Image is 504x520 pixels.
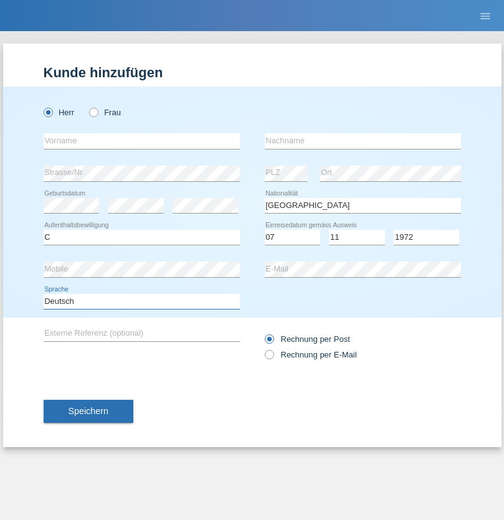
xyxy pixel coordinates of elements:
[44,65,461,80] h1: Kunde hinzufügen
[265,350,357,359] label: Rechnung per E-Mail
[265,334,273,350] input: Rechnung per Post
[265,350,273,366] input: Rechnung per E-Mail
[44,108,52,116] input: Herr
[265,334,350,344] label: Rechnung per Post
[44,400,133,423] button: Speichern
[89,108,97,116] input: Frau
[479,10,492,22] i: menu
[473,12,498,19] a: menu
[69,406,108,416] span: Speichern
[89,108,121,117] label: Frau
[44,108,75,117] label: Herr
